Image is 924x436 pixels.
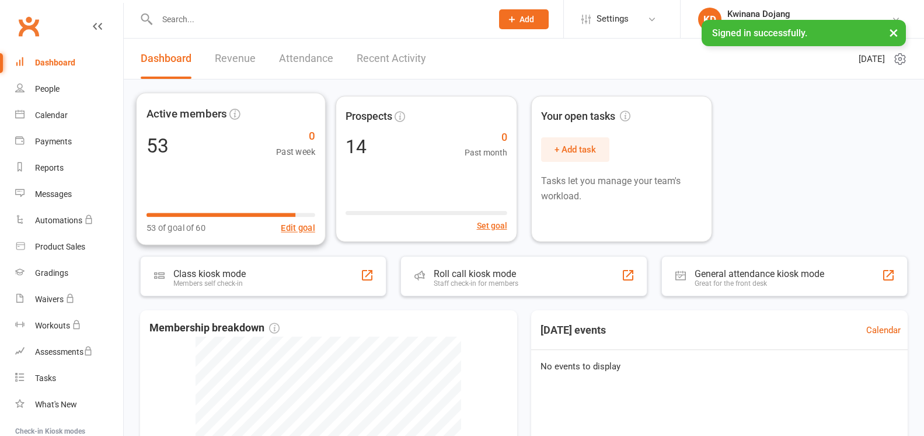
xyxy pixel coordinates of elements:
div: Staff check-in for members [434,279,518,288]
button: Set goal [477,219,507,232]
span: Signed in successfully. [712,27,807,39]
span: Settings [597,6,629,32]
div: Great for the front desk [695,279,824,288]
div: Assessments [35,347,93,357]
a: Revenue [215,39,256,79]
div: Class kiosk mode [173,268,246,279]
span: Add [519,15,534,24]
span: 0 [465,129,507,146]
div: No events to display [526,350,913,383]
input: Search... [154,11,484,27]
div: What's New [35,400,77,409]
div: Product Sales [35,242,85,251]
div: 14 [346,137,367,156]
span: Past week [276,145,315,158]
div: Workouts [35,321,70,330]
span: Past month [465,146,507,159]
a: Dashboard [141,39,191,79]
div: KD [698,8,721,31]
a: Dashboard [15,50,123,76]
div: 53 [147,136,169,155]
div: Roll call kiosk mode [434,268,518,279]
span: Prospects [346,108,392,125]
a: Gradings [15,260,123,286]
button: + Add task [541,137,609,162]
div: Calendar [35,110,68,120]
span: Active members [147,105,227,123]
h3: [DATE] events [531,320,615,341]
a: Recent Activity [357,39,426,79]
a: Waivers [15,286,123,313]
div: Reports [35,163,64,172]
a: Automations [15,207,123,234]
a: Product Sales [15,234,123,260]
a: Tasks [15,365,123,392]
button: Edit goal [281,221,315,234]
div: People [35,84,60,94]
span: 0 [276,127,315,145]
div: General attendance kiosk mode [695,268,824,279]
span: Membership breakdown [149,320,280,337]
span: [DATE] [859,52,885,66]
a: Clubworx [14,12,43,41]
div: Tasks [35,373,56,383]
a: Assessments [15,339,123,365]
div: Taekwondo Oh Do [PERSON_NAME] Kwinana [727,19,891,30]
a: Workouts [15,313,123,339]
a: Attendance [279,39,333,79]
div: Payments [35,137,72,146]
a: Payments [15,129,123,155]
span: 53 of goal of 60 [147,221,205,234]
div: Dashboard [35,58,75,67]
div: Gradings [35,268,68,278]
button: × [883,20,904,45]
div: Members self check-in [173,279,246,288]
div: Messages [35,189,72,199]
p: Tasks let you manage your team's workload. [541,174,703,203]
div: Kwinana Dojang [727,9,891,19]
div: Automations [35,216,82,225]
a: Reports [15,155,123,181]
a: Messages [15,181,123,207]
a: What's New [15,392,123,418]
span: Your open tasks [541,108,630,125]
div: Waivers [35,295,64,304]
a: People [15,76,123,102]
a: Calendar [866,323,901,337]
a: Calendar [15,102,123,129]
button: Add [499,9,549,29]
